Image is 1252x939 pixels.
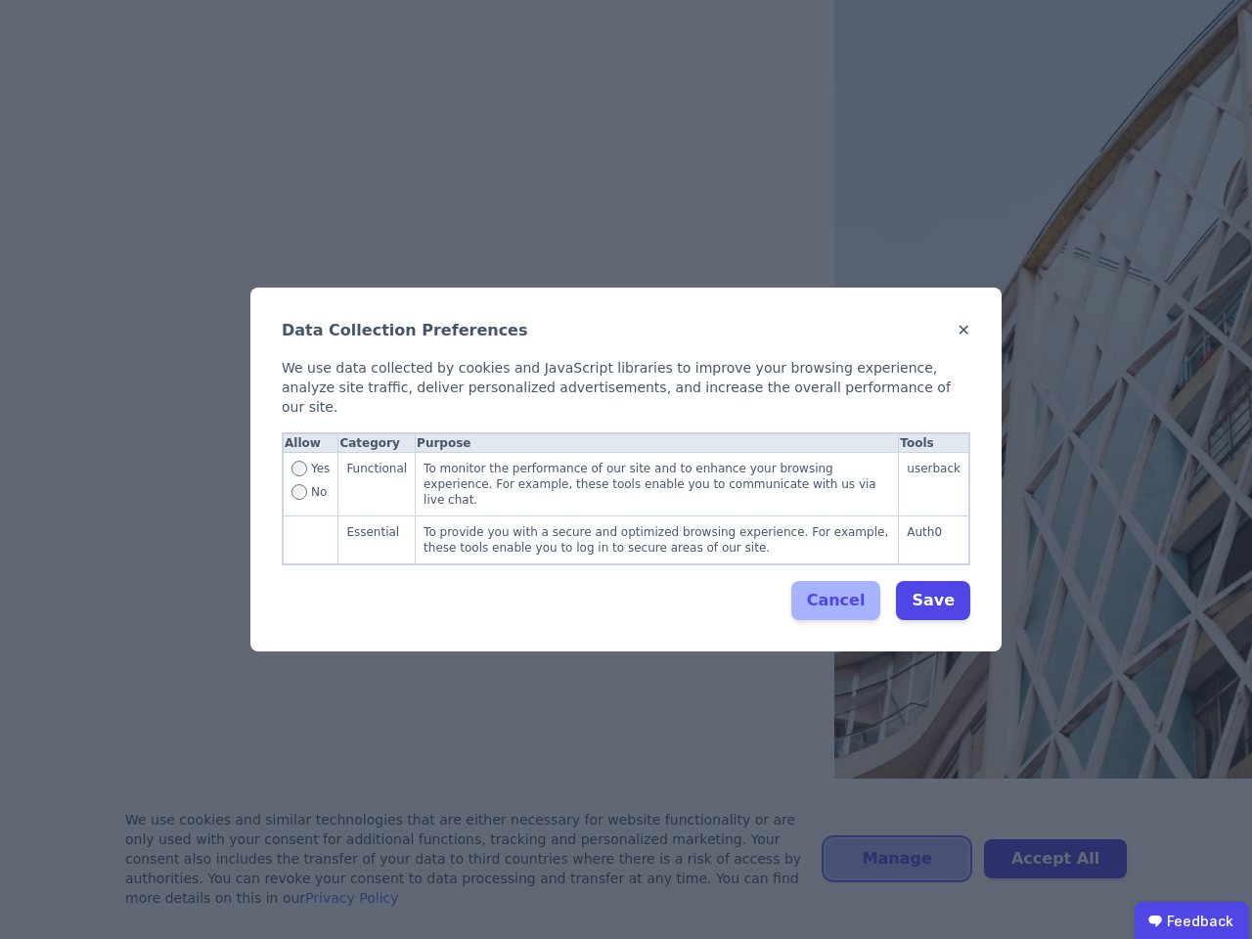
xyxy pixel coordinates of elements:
[284,434,338,453] th: Allow
[958,319,970,342] button: ✕
[291,461,307,476] input: Allow Functional tracking
[338,453,416,516] td: Functional
[311,461,330,484] span: Yes
[338,434,416,453] th: Category
[896,581,970,620] button: Save
[416,434,899,453] th: Purpose
[416,516,899,564] td: To provide you with a secure and optimized browsing experience. For example, these tools enable y...
[899,516,969,564] td: Auth0
[899,453,969,516] td: userback
[291,484,307,500] input: Disallow Functional tracking
[899,434,969,453] th: Tools
[282,319,528,342] h2: Data Collection Preferences
[311,484,327,500] span: No
[282,358,970,417] div: We use data collected by cookies and JavaScript libraries to improve your browsing experience, an...
[416,453,899,516] td: To monitor the performance of our site and to enhance your browsing experience. For example, thes...
[338,516,416,564] td: Essential
[791,581,881,620] button: Cancel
